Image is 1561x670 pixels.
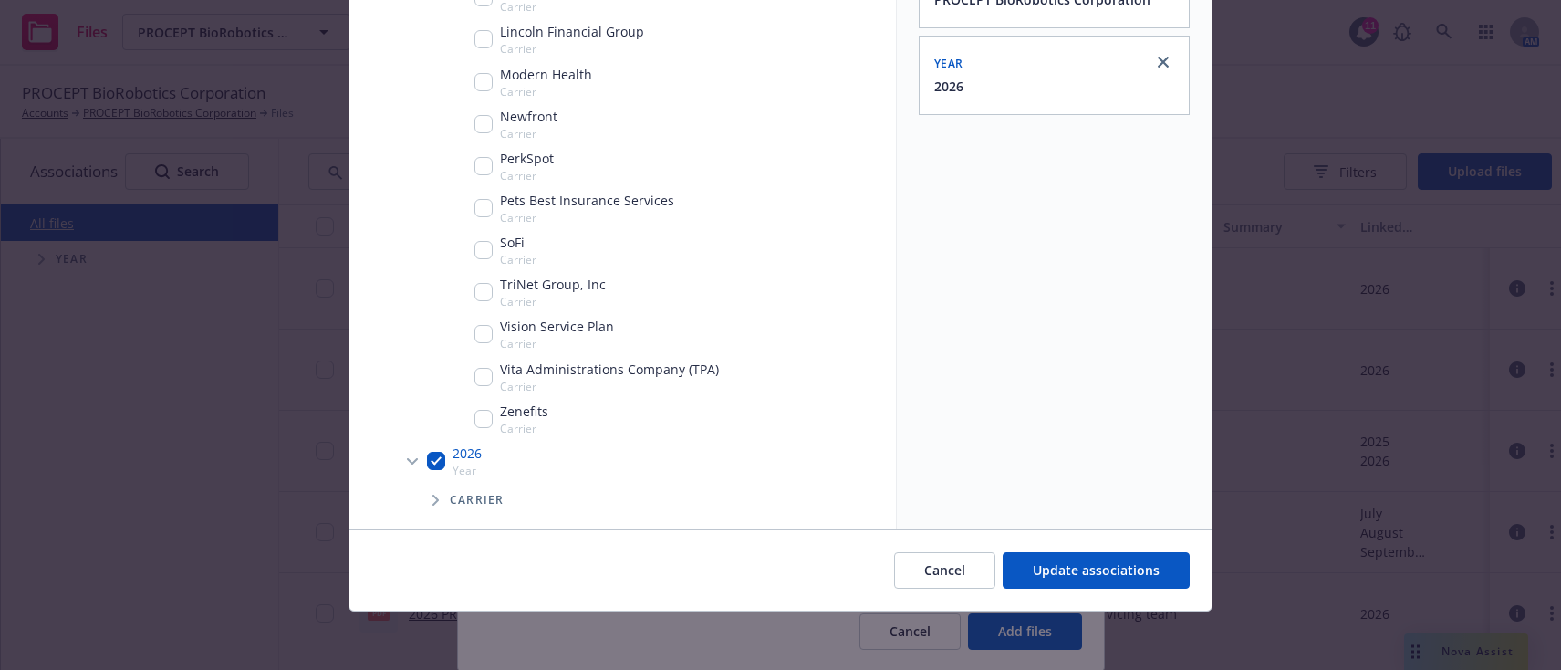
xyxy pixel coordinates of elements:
[500,84,592,99] span: Carrier
[1033,561,1160,579] span: Update associations
[500,107,557,126] span: Newfront
[1152,51,1174,73] a: close
[894,552,995,589] button: Cancel
[500,168,554,183] span: Carrier
[1003,552,1190,589] button: Update associations
[500,210,674,225] span: Carrier
[500,149,554,168] span: PerkSpot
[500,233,536,252] span: SoFi
[500,360,719,379] span: Vita Administrations Company (TPA)
[453,463,482,478] span: Year
[934,77,963,96] button: 2026
[453,444,482,463] span: 2026
[500,336,614,351] span: Carrier
[500,421,548,436] span: Carrier
[500,402,548,421] span: Zenefits
[934,56,963,71] span: Year
[450,495,504,506] span: Carrier
[500,22,644,41] span: Lincoln Financial Group
[500,379,719,394] span: Carrier
[500,191,674,210] span: Pets Best Insurance Services
[500,126,557,141] span: Carrier
[500,252,536,267] span: Carrier
[924,561,965,579] span: Cancel
[500,41,644,57] span: Carrier
[500,317,614,336] span: Vision Service Plan
[500,65,592,84] span: Modern Health
[500,294,606,309] span: Carrier
[500,275,606,294] span: TriNet Group, Inc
